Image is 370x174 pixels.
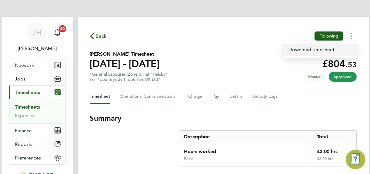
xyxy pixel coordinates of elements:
[90,51,160,58] h2: [PERSON_NAME] Timesheet
[15,141,33,147] span: Reports
[253,89,279,104] button: Activity Logs
[179,143,312,156] div: Hours worked
[284,44,357,56] a: Timesheets Menu
[213,89,220,104] button: Pay
[179,130,357,166] div: Summary
[230,89,244,104] button: Details
[315,31,343,41] button: Following
[179,131,312,143] div: Description
[15,113,36,118] a: Expenses
[9,124,65,137] button: Finance
[90,77,168,82] div: For "Countryside Properties UK Ltd"
[312,156,356,166] div: 43.00 hrs
[184,156,193,161] div: Basic
[15,62,34,68] span: Network
[96,33,107,40] span: Back
[15,155,41,161] span: Preferences
[9,58,65,72] button: Network
[346,31,357,41] button: Timesheets Menu
[15,104,40,110] a: Timesheets
[322,58,357,70] app-decimal: £804.
[9,23,66,52] a: JH[PERSON_NAME]
[90,72,168,82] div: "General Labourer (Zone 5)" at "Helsby"
[346,150,365,169] button: Engage Resource Center
[9,99,65,123] div: Timesheets
[15,90,40,95] span: Timesheets
[90,89,110,104] button: Timesheet
[312,131,356,143] div: Total
[90,32,107,40] button: Back
[9,72,65,85] button: Jobs
[348,60,357,69] span: 53
[120,89,179,104] button: Operational Communications
[15,128,32,133] span: Finance
[90,58,160,70] h1: [DATE] - [DATE]
[51,23,63,42] a: 20
[188,89,203,104] button: Charge
[319,33,338,39] span: Following
[59,25,66,32] span: 20
[33,29,42,37] span: JH
[312,143,356,156] div: 43.00 hrs
[304,72,326,82] span: This timesheet was manually created.
[9,137,65,151] button: Reports
[9,86,65,99] button: Timesheets
[90,113,357,123] h3: Summary
[9,45,66,52] span: Jane Howley
[15,76,26,82] span: Jobs
[9,151,65,164] button: Preferences
[329,72,357,82] span: This timesheet has been approved.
